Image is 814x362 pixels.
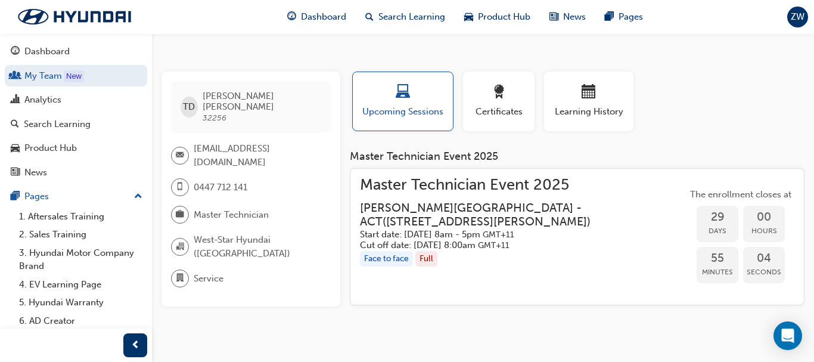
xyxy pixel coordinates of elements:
span: chart-icon [11,95,20,106]
span: Australian Eastern Daylight Time GMT+11 [483,230,514,240]
span: guage-icon [11,47,20,57]
button: DashboardMy TeamAnalyticsSearch LearningProduct HubNews [5,38,147,185]
a: My Team [5,65,147,87]
span: Days [697,224,738,238]
span: up-icon [134,189,142,205]
span: news-icon [11,168,20,178]
span: ZW [791,10,804,24]
span: people-icon [11,71,20,82]
div: Pages [24,190,49,203]
span: briefcase-icon [176,207,184,222]
span: email-icon [176,148,184,163]
span: Australian Eastern Daylight Time GMT+11 [478,240,509,250]
a: Dashboard [5,41,147,63]
a: 5. Hyundai Warranty [14,293,147,312]
a: 4. EV Learning Page [14,276,147,294]
div: News [24,166,47,180]
span: car-icon [11,143,20,154]
h5: Cut off date: [DATE] 8:00am [360,240,668,251]
span: Master Technician [194,208,269,222]
div: Face to face [360,251,413,267]
a: Analytics [5,89,147,111]
a: Search Learning [5,113,147,135]
span: 29 [697,211,738,224]
button: Certificates [463,72,535,131]
a: Master Technician Event 2025[PERSON_NAME][GEOGRAPHIC_DATA] - ACT([STREET_ADDRESS][PERSON_NAME])St... [360,178,794,296]
a: pages-iconPages [595,5,653,29]
span: prev-icon [131,338,140,353]
a: news-iconNews [540,5,595,29]
span: Learning History [553,105,625,119]
span: search-icon [365,10,374,24]
a: guage-iconDashboard [278,5,356,29]
span: 04 [743,252,785,265]
span: Pages [619,10,643,24]
div: Dashboard [24,45,70,58]
span: The enrollment closes at [687,188,794,202]
div: Master Technician Event 2025 [350,150,804,163]
span: search-icon [11,119,19,130]
a: 3. Hyundai Motor Company Brand [14,244,147,276]
span: Seconds [743,265,785,279]
button: Pages [5,185,147,208]
div: Product Hub [24,141,77,155]
span: Product Hub [478,10,530,24]
span: 00 [743,211,785,224]
div: Open Intercom Messenger [773,321,802,350]
h5: Start date: [DATE] 8am - 5pm [360,229,668,240]
img: Trak [6,4,143,29]
span: pages-icon [11,191,20,202]
span: award-icon [492,85,506,101]
span: Master Technician Event 2025 [360,178,687,192]
span: calendar-icon [582,85,596,101]
a: 6. AD Creator [14,312,147,330]
span: Certificates [472,105,526,119]
span: News [563,10,586,24]
span: [PERSON_NAME] [PERSON_NAME] [203,91,321,112]
span: department-icon [176,271,184,286]
span: mobile-icon [176,180,184,195]
span: [EMAIL_ADDRESS][DOMAIN_NAME] [194,142,321,169]
span: Minutes [697,265,738,279]
span: Hours [743,224,785,238]
span: car-icon [464,10,473,24]
button: Upcoming Sessions [352,72,453,131]
span: guage-icon [287,10,296,24]
button: Learning History [544,72,633,131]
div: Tooltip anchor [64,70,84,82]
span: TD [183,100,195,114]
span: organisation-icon [176,239,184,255]
a: Product Hub [5,137,147,159]
span: 32256 [203,113,226,123]
span: West-Star Hyundai ([GEOGRAPHIC_DATA]) [194,233,321,260]
a: 1. Aftersales Training [14,208,147,226]
span: Service [194,272,223,286]
a: 2. Sales Training [14,225,147,244]
span: Search Learning [378,10,445,24]
span: 55 [697,252,738,265]
span: Upcoming Sessions [362,105,444,119]
a: News [5,162,147,184]
span: news-icon [549,10,558,24]
span: pages-icon [605,10,614,24]
h3: [PERSON_NAME][GEOGRAPHIC_DATA] - ACT ( [STREET_ADDRESS][PERSON_NAME] ) [360,201,668,229]
a: car-iconProduct Hub [455,5,540,29]
span: Dashboard [301,10,346,24]
a: search-iconSearch Learning [356,5,455,29]
div: Search Learning [24,117,91,131]
span: 0447 712 141 [194,181,247,194]
button: ZW [787,7,808,27]
div: Full [415,251,437,267]
div: Analytics [24,93,61,107]
span: laptop-icon [396,85,410,101]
